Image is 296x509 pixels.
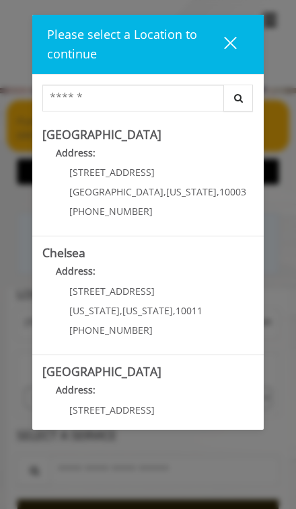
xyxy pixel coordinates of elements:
[42,244,85,261] b: Chelsea
[176,423,202,436] span: 10011
[69,166,155,179] span: [STREET_ADDRESS]
[217,185,219,198] span: ,
[69,423,120,436] span: [US_STATE]
[173,304,176,317] span: ,
[42,363,161,379] b: [GEOGRAPHIC_DATA]
[120,423,122,436] span: ,
[173,423,176,436] span: ,
[122,304,173,317] span: [US_STATE]
[120,304,122,317] span: ,
[176,304,202,317] span: 10011
[231,93,246,103] i: Search button
[56,146,96,159] b: Address:
[56,383,96,396] b: Address:
[42,85,223,111] input: Search Center
[69,324,153,336] span: [PHONE_NUMBER]
[69,285,155,297] span: [STREET_ADDRESS]
[69,304,120,317] span: [US_STATE]
[69,205,153,218] span: [PHONE_NUMBER]
[219,185,246,198] span: 10003
[163,185,166,198] span: ,
[56,265,96,277] b: Address:
[42,85,253,118] div: Center Select
[69,404,155,416] span: [STREET_ADDRESS]
[122,423,173,436] span: [US_STATE]
[42,126,161,142] b: [GEOGRAPHIC_DATA]
[69,185,163,198] span: [GEOGRAPHIC_DATA]
[222,36,249,52] button: close dialog
[166,185,217,198] span: [US_STATE]
[47,26,197,62] span: Please select a Location to continue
